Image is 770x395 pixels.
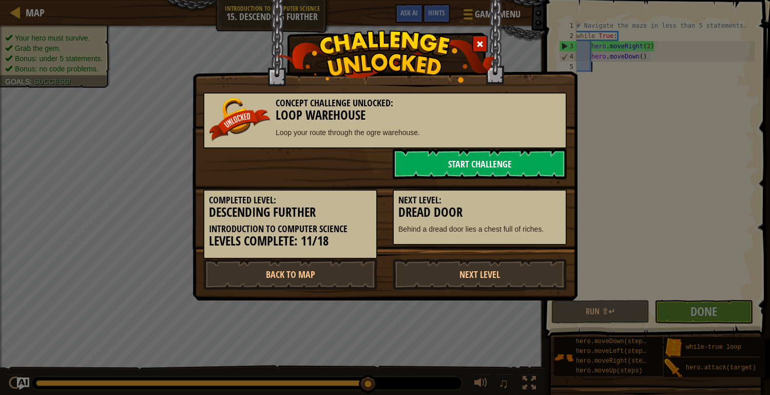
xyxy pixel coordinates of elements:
img: challenge_unlocked.png [275,30,495,83]
h3: Descending Further [209,205,372,219]
h3: Loop Warehouse [209,108,561,122]
span: Concept Challenge Unlocked: [276,97,393,109]
h3: Levels Complete: 11/18 [209,234,372,248]
a: Start Challenge [393,148,567,179]
h5: Next Level: [398,195,561,205]
h5: Completed Level: [209,195,372,205]
p: Loop your route through the ogre warehouse. [209,127,561,138]
h5: Introduction to Computer Science [209,224,372,234]
img: unlocked_banner.png [209,98,271,141]
a: Back to Map [203,259,377,290]
p: Behind a dread door lies a chest full of riches. [398,224,561,234]
h3: Dread Door [398,205,561,219]
a: Next Level [393,259,567,290]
